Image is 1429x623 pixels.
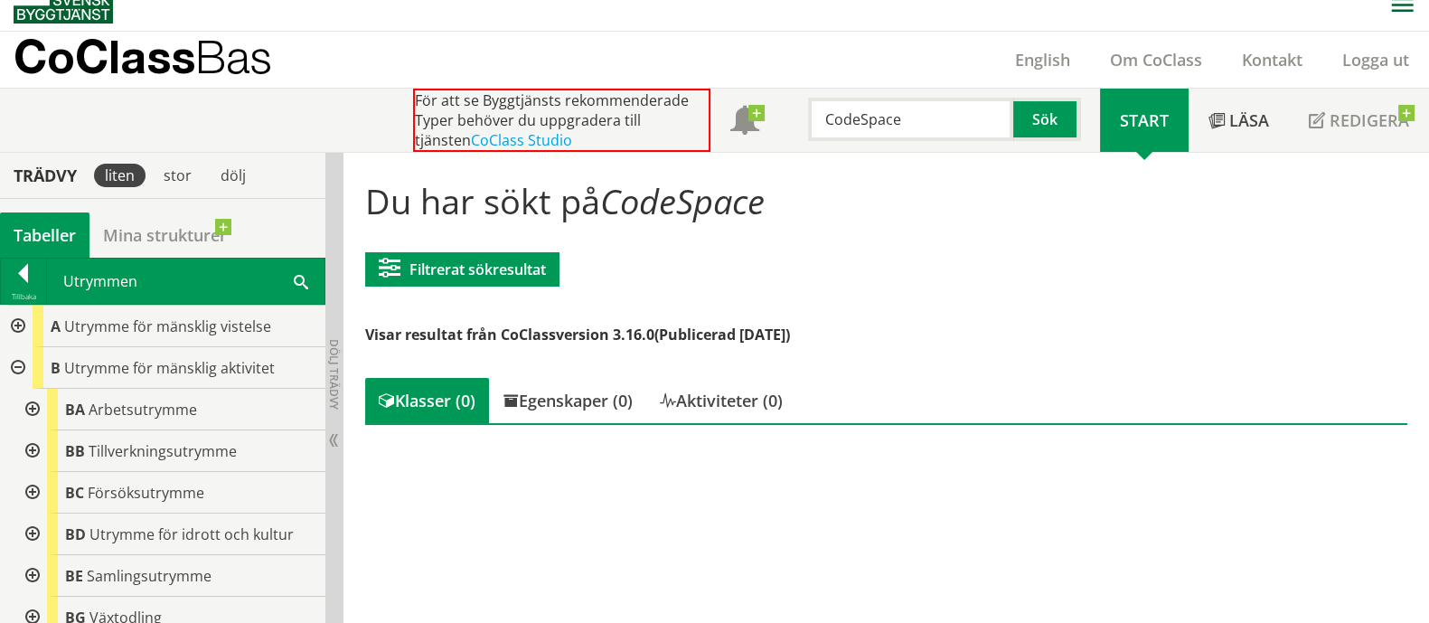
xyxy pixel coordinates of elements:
[47,259,324,304] div: Utrymmen
[1322,49,1429,71] a: Logga ut
[89,212,240,258] a: Mina strukturer
[646,378,796,423] div: Aktiviteter (0)
[195,30,272,83] span: Bas
[65,566,83,586] span: BE
[14,555,325,597] div: Gå till informationssidan för CoClass Studio
[1100,89,1189,152] a: Start
[600,177,765,224] span: CodeSpace
[89,400,197,420] span: Arbetsutrymme
[365,325,654,345] span: Visar resultat från CoClassversion 3.16.0
[89,441,237,461] span: Tillverkningsutrymme
[64,316,271,336] span: Utrymme för mänsklig vistelse
[87,566,212,586] span: Samlingsutrymme
[153,164,202,187] div: stor
[89,524,294,544] span: Utrymme för idrott och kultur
[1,289,46,304] div: Tillbaka
[1330,109,1409,131] span: Redigera
[365,252,559,287] button: Filtrerat sökresultat
[88,483,204,503] span: Försöksutrymme
[730,108,759,137] span: Notifikationer
[326,339,342,410] span: Dölj trädvy
[14,514,325,555] div: Gå till informationssidan för CoClass Studio
[64,358,275,378] span: Utrymme för mänsklig aktivitet
[365,181,1406,221] h1: Du har sökt på
[210,164,257,187] div: dölj
[471,130,572,150] a: CoClass Studio
[808,98,1013,141] input: Sök
[51,358,61,378] span: B
[365,378,489,423] div: Klasser (0)
[1289,89,1429,152] a: Redigera
[65,441,85,461] span: BB
[1229,109,1269,131] span: Läsa
[65,400,85,420] span: BA
[51,316,61,336] span: A
[65,483,84,503] span: BC
[489,378,646,423] div: Egenskaper (0)
[14,472,325,514] div: Gå till informationssidan för CoClass Studio
[14,46,272,67] p: CoClass
[14,32,311,88] a: CoClassBas
[1090,49,1222,71] a: Om CoClass
[65,524,86,544] span: BD
[1013,98,1080,141] button: Sök
[1120,109,1169,131] span: Start
[654,325,790,345] span: (Publicerad [DATE])
[14,389,325,430] div: Gå till informationssidan för CoClass Studio
[1222,49,1322,71] a: Kontakt
[4,165,87,185] div: Trädvy
[294,271,308,290] span: Sök i tabellen
[413,89,710,152] div: För att se Byggtjänsts rekommenderade Typer behöver du uppgradera till tjänsten
[14,430,325,472] div: Gå till informationssidan för CoClass Studio
[995,49,1090,71] a: English
[94,164,146,187] div: liten
[1189,89,1289,152] a: Läsa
